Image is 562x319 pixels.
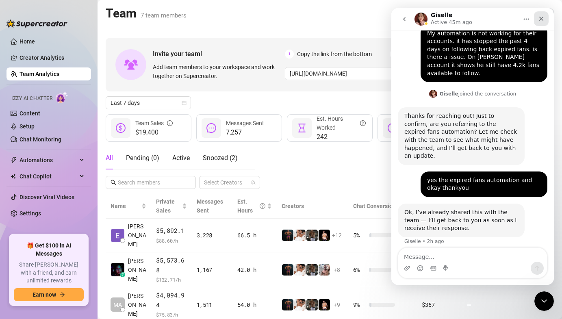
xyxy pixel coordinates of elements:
iframe: Intercom live chat [391,8,554,285]
span: $ 88.60 /h [156,237,187,245]
a: Team Analytics [20,71,59,77]
th: Creators [277,194,348,219]
span: Last 7 days [111,97,186,109]
span: + 9 [334,300,340,309]
input: Search members [118,178,184,187]
img: Oliver [319,264,330,276]
div: 1,167 [197,265,228,274]
div: $367 [422,300,457,309]
div: 54.0 h [237,300,272,309]
div: Est. Hours [237,197,265,215]
span: Add team members to your workspace and work together on Supercreator. [153,63,282,80]
img: Novela_Papi [319,230,330,241]
img: Chat Copilot [11,174,16,179]
h2: Team [106,6,187,21]
span: $5,573.68 [156,256,187,275]
span: 🎁 Get $100 in AI Messages [14,242,84,258]
span: thunderbolt [11,157,17,163]
span: dollar-circle [116,123,126,133]
img: Jake [294,299,306,310]
span: question-circle [360,114,366,132]
span: 7,257 [226,128,264,137]
span: Chat Conversion [353,203,396,209]
span: 2 [390,50,399,59]
span: Messages Sent [197,198,223,214]
span: Automations [20,154,77,167]
span: Earn now [33,291,56,298]
a: Content [20,110,40,117]
div: z [120,272,125,277]
span: 9 % [353,300,366,309]
span: arrow-right [59,292,65,297]
a: Setup [20,123,35,130]
span: $4,094.94 [156,291,187,310]
span: calendar [182,100,187,105]
span: Chat Copilot [20,170,77,183]
div: Team Sales [135,119,173,128]
img: logo-BBDzfeDw.svg [7,20,67,28]
span: Izzy AI Chatter [11,95,52,102]
img: iceman_jb [306,264,318,276]
button: Earn nowarrow-right [14,288,84,301]
a: Settings [20,210,41,217]
span: Messages Sent [226,120,264,126]
div: 3,228 [197,231,228,240]
span: 7 team members [141,12,187,19]
span: Snoozed ( 2 ) [203,154,238,162]
span: 6 % [353,265,366,274]
span: message [206,123,216,133]
span: hourglass [297,123,307,133]
img: Jake [294,230,306,241]
span: Share [PERSON_NAME] with a friend, and earn unlimited rewards [14,261,84,285]
img: Muscled [282,230,293,241]
img: iceman_jb [306,299,318,310]
img: Rexson John Gab… [111,263,124,276]
span: [PERSON_NAME] [128,256,146,283]
a: Discover Viral Videos [20,194,74,200]
span: team [251,180,256,185]
span: [PERSON_NAME] [128,222,146,249]
span: search [111,180,116,185]
span: dollar-circle [388,123,397,133]
div: 1,511 [197,300,228,309]
span: 242 [317,132,366,142]
span: MA [113,300,122,309]
span: Private Sales [156,198,175,214]
th: Name [106,194,151,219]
div: Pending ( 0 ) [126,153,159,163]
span: $ 75.83 /h [156,310,187,319]
a: Home [20,38,35,45]
span: info-circle [167,119,173,128]
div: Est. Hours Worked [317,114,366,132]
img: Ezra Mwangi [111,229,124,242]
span: $19,400 [135,128,173,137]
img: Novela_Papi [319,299,330,310]
a: Creator Analytics [20,51,85,64]
span: Copy the link from the bottom [297,50,372,59]
img: Muscled [282,264,293,276]
img: AI Chatter [56,91,68,103]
